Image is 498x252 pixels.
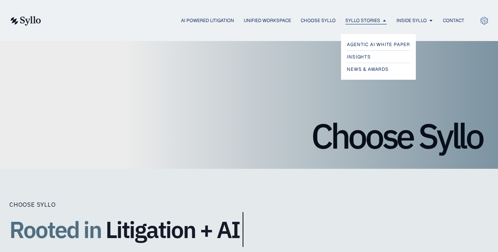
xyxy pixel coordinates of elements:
[9,212,101,247] span: Rooted in
[443,17,464,24] a: Contact
[345,17,380,24] a: Syllo Stories
[181,17,234,24] a: AI Powered Litigation
[347,52,370,62] span: Insights
[347,40,410,49] a: Agentic AI White Paper
[57,17,464,24] nav: Menu
[9,16,41,26] img: syllo
[16,118,482,153] h1: Choose Syllo
[347,65,410,74] a: News & Awards
[396,17,427,24] a: Inside Syllo
[347,52,410,62] a: Insights
[244,17,291,24] a: Unified Workspace
[347,65,388,74] span: News & Awards
[301,17,336,24] a: Choose Syllo
[9,200,319,209] div: Choose Syllo
[57,17,464,24] div: Menu Toggle
[105,217,240,242] span: Litigation + AI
